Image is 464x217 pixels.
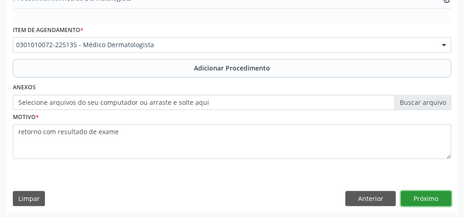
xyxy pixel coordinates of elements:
[13,110,39,124] label: Motivo
[13,23,83,38] label: Item de agendamento
[194,63,270,73] span: Adicionar Procedimento
[345,191,396,206] button: Anterior
[13,191,45,206] button: Limpar
[13,59,451,77] button: Adicionar Procedimento
[16,40,432,49] span: 0301010072-225135 - Médico Dermatologista
[13,81,36,95] label: Anexos
[401,191,451,206] button: Próximo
